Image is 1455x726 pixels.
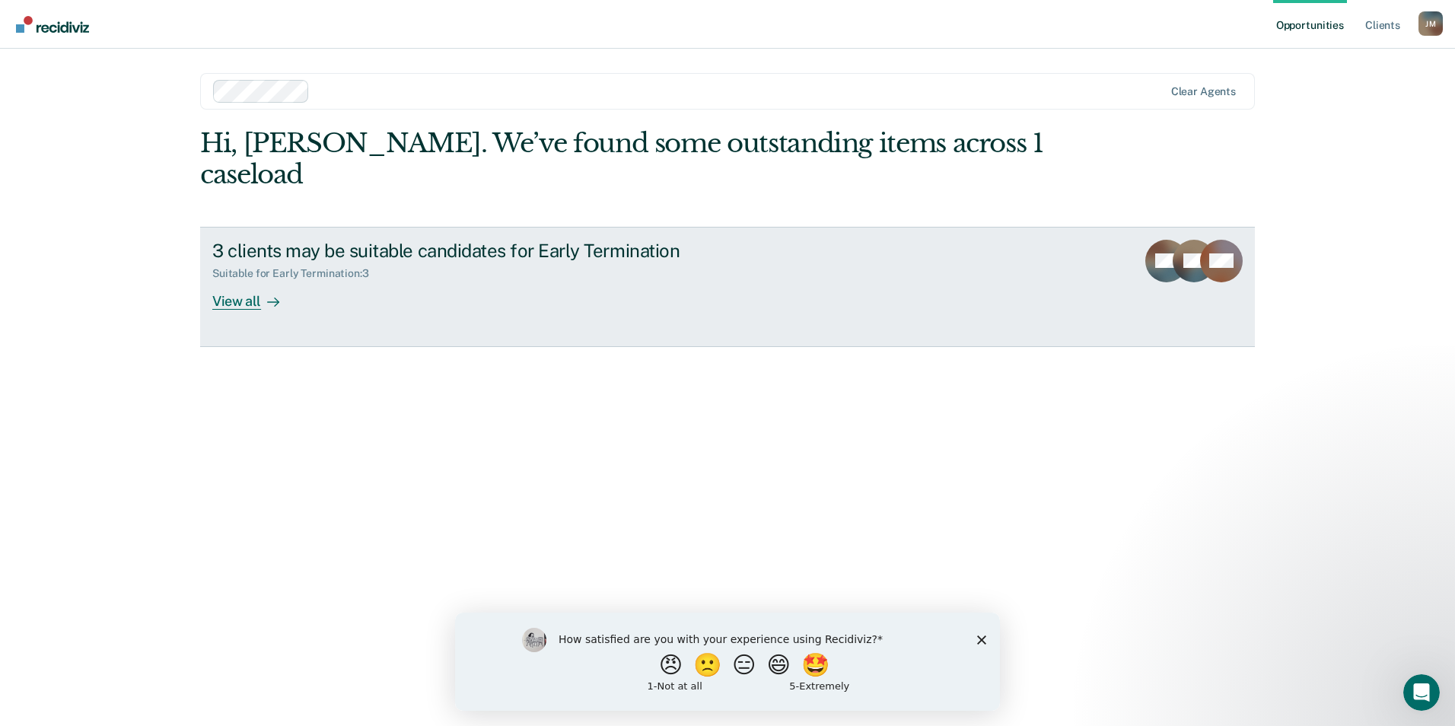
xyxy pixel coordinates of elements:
div: 3 clients may be suitable candidates for Early Termination [212,240,747,262]
iframe: Survey by Kim from Recidiviz [455,613,1000,711]
div: Suitable for Early Termination : 3 [212,267,381,280]
iframe: Intercom live chat [1403,674,1440,711]
img: Recidiviz [16,16,89,33]
div: Clear agents [1171,85,1236,98]
div: J M [1418,11,1443,36]
div: View all [212,280,298,310]
a: 3 clients may be suitable candidates for Early TerminationSuitable for Early Termination:3View all [200,227,1255,347]
div: Hi, [PERSON_NAME]. We’ve found some outstanding items across 1 caseload [200,128,1044,190]
button: Profile dropdown button [1418,11,1443,36]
